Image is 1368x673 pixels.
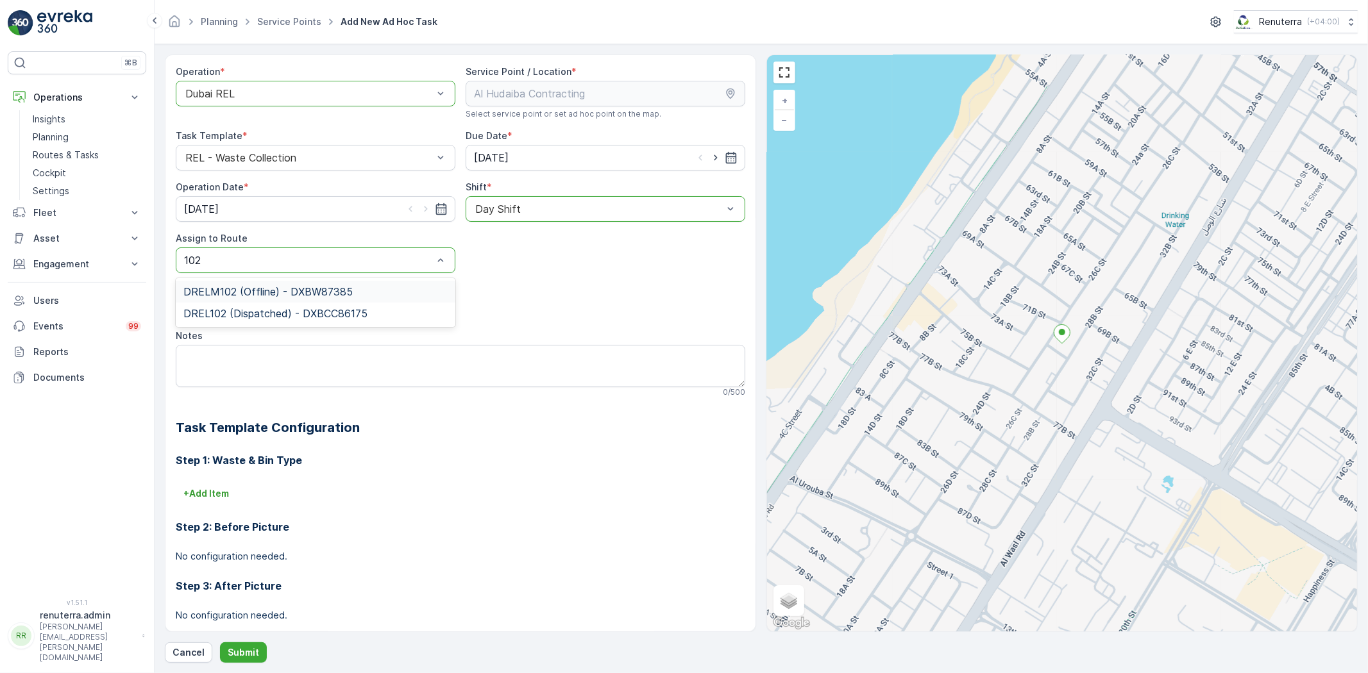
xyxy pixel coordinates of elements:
a: Open this area in Google Maps (opens a new window) [770,615,813,631]
p: Operations [33,91,121,104]
span: DRELM102 (Offline) - DXBW87385 [183,286,353,297]
p: Settings [33,185,69,197]
a: Users [8,288,146,313]
button: Asset [8,226,146,251]
a: Zoom Out [775,110,794,129]
label: Service Point / Location [466,66,571,77]
button: Engagement [8,251,146,277]
span: v 1.51.1 [8,599,146,606]
label: Notes [176,330,203,341]
p: No configuration needed. [176,609,745,622]
h3: Step 3: After Picture [176,578,745,594]
div: RR [11,626,31,646]
a: Homepage [167,19,182,30]
p: Insights [33,113,65,126]
h3: Step 1: Waste & Bin Type [176,453,745,468]
p: [PERSON_NAME][EMAIL_ADDRESS][PERSON_NAME][DOMAIN_NAME] [40,622,136,663]
button: Renuterra(+04:00) [1234,10,1358,33]
a: Events99 [8,313,146,339]
button: +Add Item [176,483,237,504]
p: Planning [33,131,69,144]
button: Fleet [8,200,146,226]
p: Renuterra [1259,15,1302,28]
p: Events [33,320,118,333]
span: − [782,114,788,125]
p: Engagement [33,258,121,270]
a: Zoom In [775,91,794,110]
p: 99 [128,321,139,331]
button: Submit [220,642,267,663]
p: Asset [33,232,121,245]
p: No configuration needed. [176,550,745,563]
p: Reports [33,345,141,358]
p: Users [33,294,141,307]
p: Cockpit [33,167,66,179]
a: Insights [28,110,146,128]
label: Shift [466,181,487,192]
a: Cockpit [28,164,146,182]
a: Service Points [257,16,321,27]
img: Google [770,615,813,631]
label: Operation Date [176,181,244,192]
label: Assign to Route [176,233,248,244]
input: dd/mm/yyyy [466,145,745,170]
p: 0 / 500 [723,387,745,397]
span: Add New Ad Hoc Task [338,15,440,28]
button: RRrenuterra.admin[PERSON_NAME][EMAIL_ADDRESS][PERSON_NAME][DOMAIN_NAME] [8,609,146,663]
p: ( +04:00 ) [1307,17,1340,27]
p: Submit [228,646,259,659]
p: + Add Item [183,487,229,500]
label: Operation [176,66,220,77]
a: Reports [8,339,146,365]
a: Settings [28,182,146,200]
a: Routes & Tasks [28,146,146,164]
button: Cancel [165,642,212,663]
p: ⌘B [124,58,137,68]
p: Fleet [33,206,121,219]
a: Planning [201,16,238,27]
span: + [782,95,788,106]
button: Operations [8,85,146,110]
p: Documents [33,371,141,384]
h2: Task Template Configuration [176,418,745,437]
input: dd/mm/yyyy [176,196,455,222]
span: DREL102 (Dispatched) - DXBCC86175 [183,308,367,319]
h3: Step 2: Before Picture [176,519,745,535]
a: Documents [8,365,146,390]
a: View Fullscreen [775,63,794,82]
p: Cancel [173,646,205,659]
a: Layers [775,586,803,615]
p: renuterra.admin [40,609,136,622]
img: logo [8,10,33,36]
img: logo_light-DOdMpM7g.png [37,10,92,36]
a: Planning [28,128,146,146]
input: Al Hudaiba Contracting [466,81,745,106]
label: Due Date [466,130,507,141]
img: Screenshot_2024-07-26_at_13.33.01.png [1234,15,1254,29]
p: Routes & Tasks [33,149,99,162]
span: Select service point or set ad hoc point on the map. [466,109,661,119]
label: Task Template [176,130,242,141]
